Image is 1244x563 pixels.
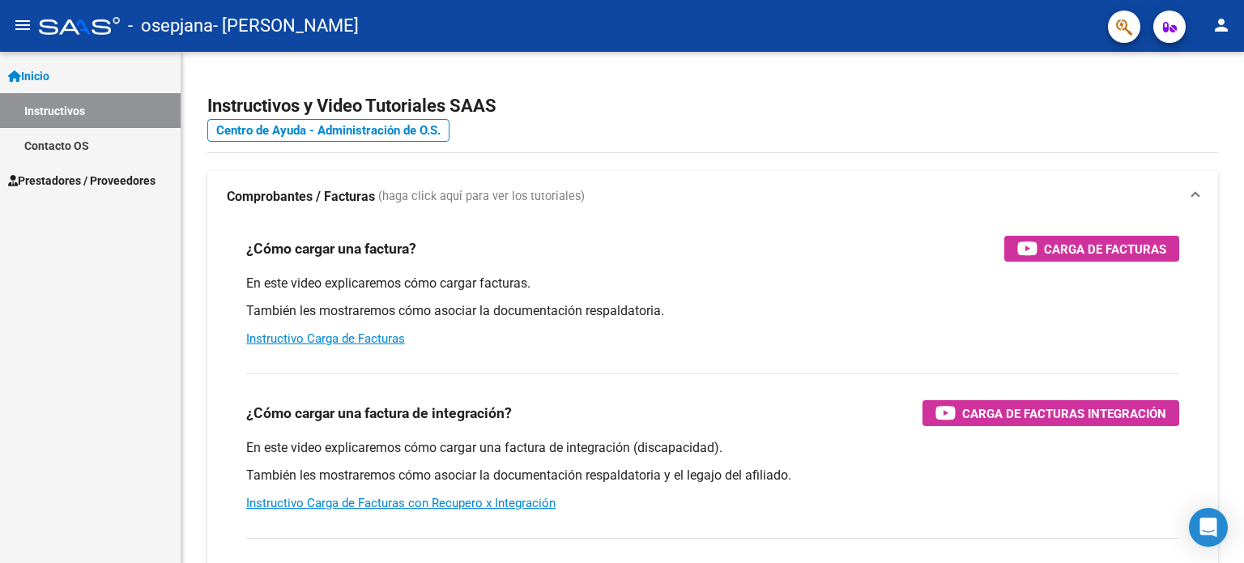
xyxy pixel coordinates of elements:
button: Carga de Facturas Integración [922,400,1179,426]
a: Instructivo Carga de Facturas con Recupero x Integración [246,496,556,510]
span: - [PERSON_NAME] [213,8,359,44]
a: Instructivo Carga de Facturas [246,331,405,346]
button: Carga de Facturas [1004,236,1179,262]
span: Carga de Facturas [1044,239,1166,259]
h3: ¿Cómo cargar una factura de integración? [246,402,512,424]
div: Open Intercom Messenger [1189,508,1228,547]
span: Inicio [8,67,49,85]
h2: Instructivos y Video Tutoriales SAAS [207,91,1218,122]
span: - osepjana [128,8,213,44]
p: En este video explicaremos cómo cargar una factura de integración (discapacidad). [246,439,1179,457]
strong: Comprobantes / Facturas [227,188,375,206]
p: También les mostraremos cómo asociar la documentación respaldatoria y el legajo del afiliado. [246,467,1179,484]
span: Prestadores / Proveedores [8,172,155,190]
span: Carga de Facturas Integración [962,403,1166,424]
h3: ¿Cómo cargar una factura? [246,237,416,260]
mat-icon: menu [13,15,32,35]
mat-icon: person [1212,15,1231,35]
mat-expansion-panel-header: Comprobantes / Facturas (haga click aquí para ver los tutoriales) [207,171,1218,223]
p: En este video explicaremos cómo cargar facturas. [246,275,1179,292]
span: (haga click aquí para ver los tutoriales) [378,188,585,206]
a: Centro de Ayuda - Administración de O.S. [207,119,449,142]
p: También les mostraremos cómo asociar la documentación respaldatoria. [246,302,1179,320]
